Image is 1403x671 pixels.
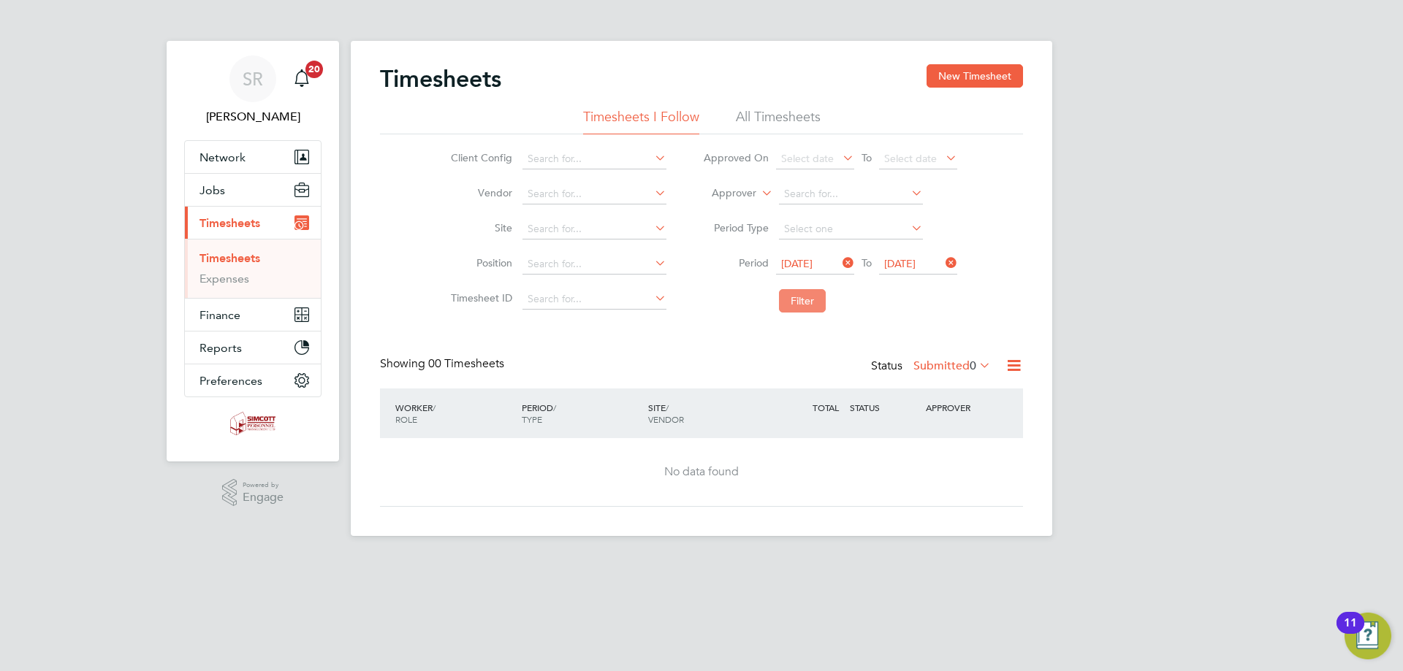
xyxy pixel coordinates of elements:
button: Timesheets [185,207,321,239]
span: Powered by [243,479,284,491]
span: To [857,148,876,167]
input: Search for... [779,184,923,204]
span: Jobs [199,183,225,197]
a: Expenses [199,272,249,285]
li: Timesheets I Follow [583,108,699,134]
li: All Timesheets [736,108,821,134]
label: Period [703,256,769,269]
label: Period Type [703,221,769,234]
div: Timesheets [185,239,321,298]
span: Select date [884,152,937,165]
span: Select date [781,152,834,165]
span: / [433,402,436,413]
span: Engage [243,491,284,504]
span: [DATE] [781,257,813,270]
div: Status [871,356,994,377]
span: SR [243,69,263,88]
input: Search for... [522,289,666,310]
a: Timesheets [199,251,260,265]
span: 20 [305,61,323,78]
button: Open Resource Center, 11 new notifications [1345,613,1391,659]
label: Vendor [446,186,512,199]
input: Search for... [522,184,666,204]
span: To [857,253,876,272]
span: Scott Ridgers [184,108,322,126]
span: Preferences [199,374,262,388]
button: Jobs [185,174,321,206]
div: STATUS [846,394,922,421]
button: Reports [185,331,321,364]
span: Reports [199,341,242,355]
input: Search for... [522,254,666,275]
span: TOTAL [813,402,839,413]
span: / [666,402,669,413]
button: New Timesheet [927,64,1023,88]
span: 00 Timesheets [428,356,504,371]
div: APPROVER [922,394,998,421]
span: TYPE [522,413,542,425]
a: Go to home page [184,412,322,435]
span: ROLE [395,413,417,425]
img: simcott-logo-retina.png [230,412,276,435]
input: Search for... [522,149,666,169]
label: Approved On [703,151,769,164]
label: Site [446,221,512,234]
div: Showing [380,356,507,372]
input: Select one [779,219,923,239]
label: Client Config [446,151,512,164]
button: Preferences [185,364,321,396]
nav: Main navigation [167,41,339,461]
div: WORKER [392,394,518,432]
button: Network [185,141,321,173]
label: Approver [691,186,756,201]
span: Network [199,150,246,164]
div: SITE [645,394,771,432]
a: SR[PERSON_NAME] [184,55,322,126]
div: No data found [395,464,1008,480]
label: Timesheet ID [446,291,512,304]
input: Search for... [522,219,666,239]
span: Timesheets [199,216,260,230]
span: 0 [970,358,976,373]
span: [DATE] [884,257,916,270]
span: VENDOR [648,413,684,425]
a: Powered byEngage [222,479,284,507]
button: Filter [779,289,826,313]
div: 11 [1344,623,1357,642]
div: PERIOD [518,394,645,432]
span: Finance [199,308,240,322]
a: 20 [287,55,316,102]
button: Finance [185,299,321,331]
h2: Timesheets [380,64,501,93]
label: Submitted [913,358,991,373]
label: Position [446,256,512,269]
span: / [553,402,556,413]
